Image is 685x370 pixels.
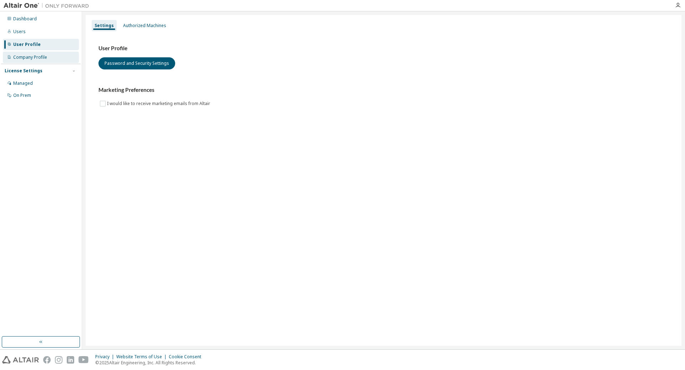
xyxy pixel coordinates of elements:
[13,16,37,22] div: Dashboard
[98,87,669,94] h3: Marketing Preferences
[107,99,212,108] label: I would like to receive marketing emails from Altair
[98,57,175,69] button: Password and Security Settings
[43,356,51,364] img: facebook.svg
[123,23,166,28] div: Authorized Machines
[4,2,93,9] img: Altair One
[13,80,33,86] div: Managed
[13,54,47,60] div: Company Profile
[98,45,669,52] h3: User Profile
[13,93,31,98] div: On Prem
[95,354,116,360] div: Privacy
[116,354,169,360] div: Website Terms of Use
[67,356,74,364] img: linkedin.svg
[169,354,205,360] div: Cookie Consent
[13,42,41,47] div: User Profile
[55,356,62,364] img: instagram.svg
[78,356,89,364] img: youtube.svg
[95,23,114,28] div: Settings
[2,356,39,364] img: altair_logo.svg
[95,360,205,366] p: © 2025 Altair Engineering, Inc. All Rights Reserved.
[5,68,42,74] div: License Settings
[13,29,26,35] div: Users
